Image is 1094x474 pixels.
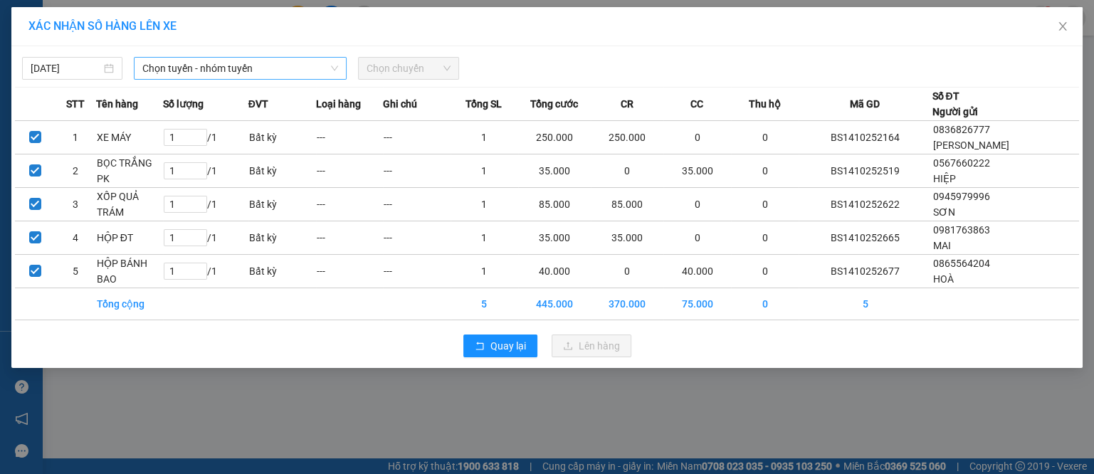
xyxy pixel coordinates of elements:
td: Bất kỳ [248,154,316,188]
span: close [1057,21,1068,32]
span: Quay lại [490,338,526,354]
span: Mã GD [850,96,880,112]
span: 0865564204 [932,258,989,269]
td: 0 [731,121,799,154]
span: 0945979996 [932,191,989,202]
span: Loại hàng [316,96,361,112]
td: 445.000 [518,288,591,320]
span: Thu hộ [748,96,780,112]
td: 0 [731,188,799,221]
td: Bất kỳ [248,121,316,154]
td: BS1410252665 [799,221,932,255]
span: 0981763863 [932,224,989,236]
td: XE MÁY [96,121,164,154]
td: 75.000 [663,288,731,320]
td: 0 [663,221,731,255]
span: Tên hàng [96,96,138,112]
td: / 1 [163,121,248,154]
span: rollback [475,341,485,352]
span: SƠN [932,206,954,218]
td: --- [316,154,384,188]
td: XỐP QUẢ TRÁM [96,188,164,221]
span: HOÀ [932,273,953,285]
td: --- [316,188,384,221]
span: Chọn chuyến [367,58,450,79]
td: 0 [731,221,799,255]
span: Ghi chú [383,96,417,112]
td: BỌC TRẮNG PK [96,154,164,188]
td: HỘP ĐT [96,221,164,255]
td: 250.000 [518,121,591,154]
td: 35.000 [591,221,663,255]
td: 1 [451,255,518,288]
td: --- [316,221,384,255]
td: 35.000 [663,154,731,188]
td: / 1 [163,221,248,255]
td: BS1410252519 [799,154,932,188]
td: Tổng cộng [96,288,164,320]
span: Chọn tuyến - nhóm tuyến [142,58,338,79]
span: HIỆP [932,173,955,184]
td: 250.000 [591,121,663,154]
td: 0 [731,288,799,320]
td: 1 [451,221,518,255]
td: 5 [451,288,518,320]
td: --- [316,121,384,154]
span: CC [690,96,703,112]
span: [PERSON_NAME] [932,139,1009,151]
td: --- [383,188,451,221]
td: 0 [663,188,731,221]
td: 2 [56,154,96,188]
button: Close [1043,7,1083,47]
td: 1 [56,121,96,154]
td: BS1410252164 [799,121,932,154]
span: XÁC NHẬN SỐ HÀNG LÊN XE [28,19,177,33]
button: uploadLên hàng [552,335,631,357]
td: 1 [451,121,518,154]
td: HỘP BÁNH BAO [96,255,164,288]
td: 85.000 [591,188,663,221]
td: --- [383,255,451,288]
td: 0 [591,154,663,188]
td: --- [383,221,451,255]
span: Tổng SL [466,96,502,112]
td: 0 [591,255,663,288]
td: --- [316,255,384,288]
td: 5 [56,255,96,288]
span: Tổng cước [530,96,578,112]
span: ĐVT [248,96,268,112]
td: 0 [663,121,731,154]
span: down [330,64,339,73]
td: 370.000 [591,288,663,320]
td: 40.000 [518,255,591,288]
td: / 1 [163,255,248,288]
td: / 1 [163,154,248,188]
td: 0 [731,255,799,288]
td: Bất kỳ [248,188,316,221]
span: STT [66,96,85,112]
div: Số ĐT Người gửi [932,88,977,120]
button: rollbackQuay lại [463,335,537,357]
span: Số lượng [163,96,204,112]
td: BS1410252677 [799,255,932,288]
span: 0836826777 [932,124,989,135]
td: 4 [56,221,96,255]
input: 14/10/2025 [31,60,101,76]
td: 40.000 [663,255,731,288]
td: --- [383,154,451,188]
td: Bất kỳ [248,255,316,288]
td: BS1410252622 [799,188,932,221]
td: 35.000 [518,221,591,255]
td: 35.000 [518,154,591,188]
td: --- [383,121,451,154]
td: 1 [451,154,518,188]
span: MAI [932,240,950,251]
td: Bất kỳ [248,221,316,255]
td: 0 [731,154,799,188]
td: / 1 [163,188,248,221]
td: 85.000 [518,188,591,221]
td: 3 [56,188,96,221]
span: 0567660222 [932,157,989,169]
td: 1 [451,188,518,221]
span: CR [621,96,633,112]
